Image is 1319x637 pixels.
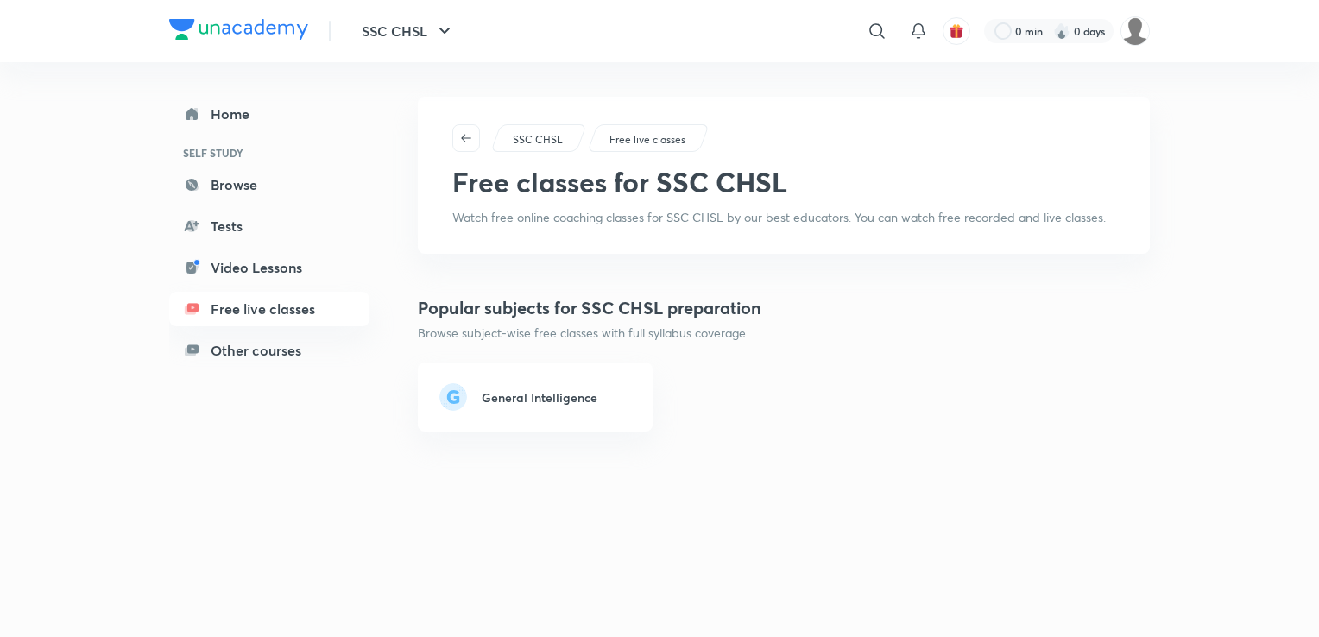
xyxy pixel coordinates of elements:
a: Video Lessons [169,250,369,285]
p: Browse subject-wise free classes with full syllabus coverage [418,325,761,342]
button: SSC CHSL [351,14,465,48]
img: avatar [949,23,964,39]
img: subject-icon [439,383,467,411]
a: SSC CHSL [510,132,566,148]
a: Other courses [169,333,369,368]
a: Free live classes [169,292,369,326]
h6: General Intelligence [482,388,597,407]
a: Browse [169,167,369,202]
a: Free live classes [607,132,689,148]
h6: SELF STUDY [169,138,369,167]
a: Tests [169,209,369,243]
img: streak [1053,22,1070,40]
button: avatar [943,17,970,45]
a: subject-iconGeneral Intelligence [418,363,653,432]
a: Home [169,97,369,131]
h4: Popular subjects for SSC CHSL preparation [418,295,761,321]
p: Watch free online coaching classes for SSC CHSL by our best educators. You can watch free recorde... [452,209,1106,226]
img: Company Logo [169,19,308,40]
h1: Free classes for SSC CHSL [452,166,787,199]
img: ANILBANJARA [1120,16,1150,46]
p: SSC CHSL [513,132,563,148]
p: Free live classes [609,132,685,148]
a: Company Logo [169,19,308,44]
